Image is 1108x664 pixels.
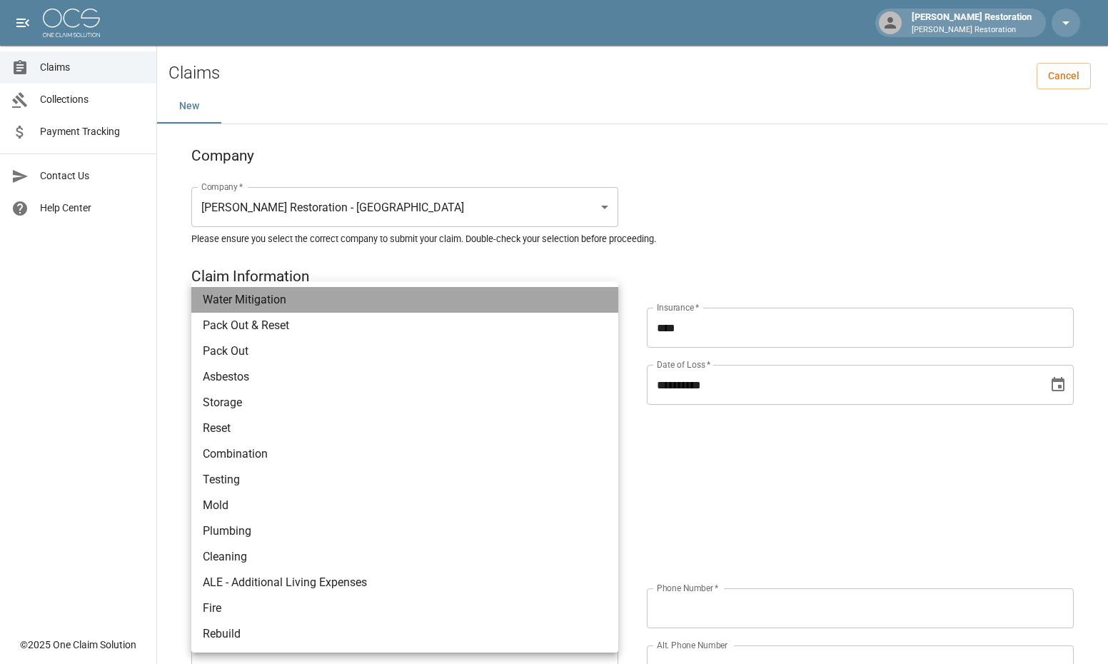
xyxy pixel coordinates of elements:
li: Cleaning [191,544,618,570]
li: Testing [191,467,618,493]
li: Pack Out [191,338,618,364]
li: Combination [191,441,618,467]
li: Mold [191,493,618,518]
li: Asbestos [191,364,618,390]
li: Rebuild [191,621,618,647]
li: Reset [191,416,618,441]
li: Pack Out & Reset [191,313,618,338]
li: Water Mitigation [191,287,618,313]
li: Fire [191,595,618,621]
li: Storage [191,390,618,416]
li: ALE - Additional Living Expenses [191,570,618,595]
li: Plumbing [191,518,618,544]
